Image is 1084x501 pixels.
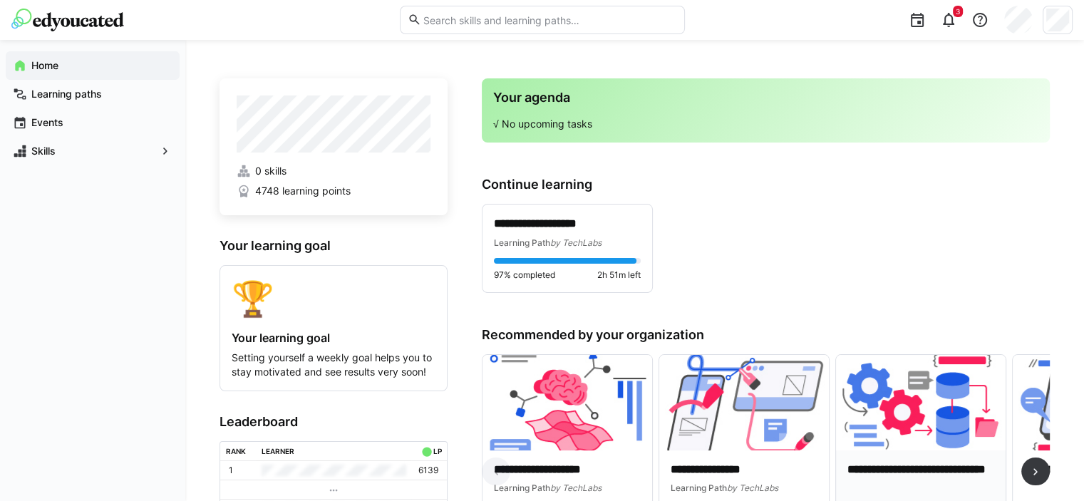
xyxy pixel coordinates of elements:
[482,355,652,450] img: image
[262,447,294,455] div: Learner
[433,447,441,455] div: LP
[226,447,246,455] div: Rank
[597,269,641,281] span: 2h 51m left
[232,331,435,345] h4: Your learning goal
[493,117,1038,131] p: √ No upcoming tasks
[494,269,555,281] span: 97% completed
[255,164,287,178] span: 0 skills
[836,355,1006,450] img: image
[482,177,1050,192] h3: Continue learning
[727,482,778,493] span: by TechLabs
[659,355,829,450] img: image
[232,277,435,319] div: 🏆
[956,7,960,16] span: 3
[237,164,430,178] a: 0 skills
[550,237,602,248] span: by TechLabs
[421,14,676,26] input: Search skills and learning paths…
[418,465,438,476] p: 6139
[482,327,1050,343] h3: Recommended by your organization
[220,238,448,254] h3: Your learning goal
[494,237,550,248] span: Learning Path
[494,482,550,493] span: Learning Path
[229,465,233,476] p: 1
[550,482,602,493] span: by TechLabs
[255,184,351,198] span: 4748 learning points
[671,482,727,493] span: Learning Path
[232,351,435,379] p: Setting yourself a weekly goal helps you to stay motivated and see results very soon!
[493,90,1038,105] h3: Your agenda
[220,414,448,430] h3: Leaderboard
